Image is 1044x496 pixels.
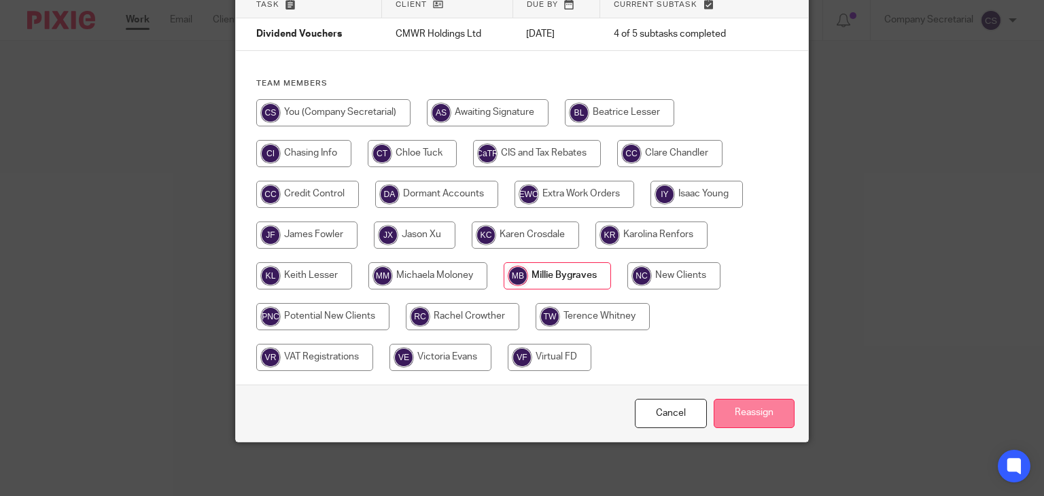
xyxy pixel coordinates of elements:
span: Client [396,1,427,8]
span: Current subtask [614,1,697,8]
span: Task [256,1,279,8]
a: Close this dialog window [635,399,707,428]
span: Due by [527,1,558,8]
h4: Team members [256,78,788,89]
p: [DATE] [526,27,587,41]
td: 4 of 5 subtasks completed [600,18,761,51]
p: CMWR Holdings Ltd [396,27,499,41]
span: Dividend Vouchers [256,30,342,39]
input: Reassign [714,399,795,428]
